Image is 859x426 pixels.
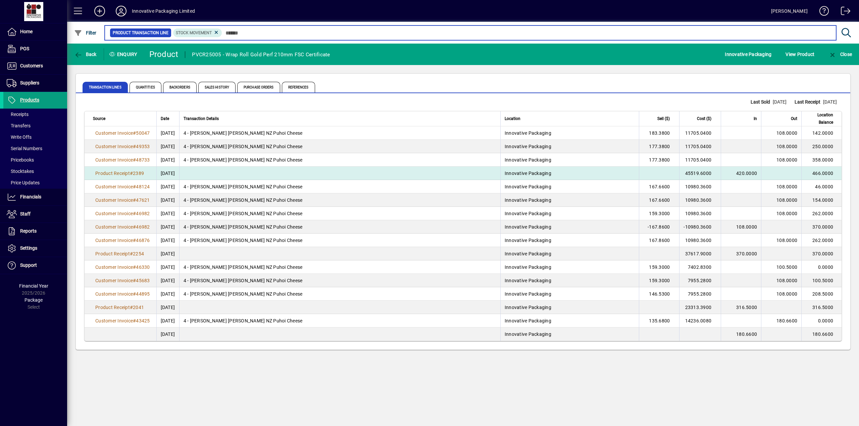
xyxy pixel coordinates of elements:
[72,27,98,39] button: Filter
[801,287,842,301] td: 208.5000
[130,82,161,93] span: Quantities
[133,305,144,310] span: 2041
[7,112,29,117] span: Receipts
[776,197,797,203] span: 108.0000
[133,144,136,149] span: #
[156,287,179,301] td: [DATE]
[95,264,133,270] span: Customer Invoice
[156,126,179,140] td: [DATE]
[836,1,851,23] a: Logout
[786,49,814,60] span: View Product
[505,251,551,256] span: Innovative Packaging
[149,49,179,60] div: Product
[95,197,133,203] span: Customer Invoice
[130,251,133,256] span: #
[505,157,551,163] span: Innovative Packaging
[776,211,797,216] span: 108.0000
[95,278,133,283] span: Customer Invoice
[3,58,67,74] a: Customers
[3,177,67,188] a: Price Updates
[104,49,144,60] div: Enquiry
[505,278,551,283] span: Innovative Packaging
[505,264,551,270] span: Innovative Packaging
[801,220,842,234] td: 370.0000
[801,153,842,167] td: 358.0000
[505,171,551,176] span: Innovative Packaging
[801,260,842,274] td: 0.0000
[505,211,551,216] span: Innovative Packaging
[93,115,105,122] span: Source
[110,5,132,17] button: Profile
[736,331,757,337] span: 180.6600
[136,264,150,270] span: 46330
[184,115,219,122] span: Transaction Details
[93,290,152,298] a: Customer Invoice#44895
[7,157,34,163] span: Pricebooks
[156,140,179,153] td: [DATE]
[505,331,551,337] span: Innovative Packaging
[771,6,808,16] div: [PERSON_NAME]
[776,184,797,189] span: 108.0000
[776,264,797,270] span: 100.5000
[639,287,679,301] td: 146.5300
[136,144,150,149] span: 49353
[72,48,98,60] button: Back
[179,220,500,234] td: 4 - [PERSON_NAME] [PERSON_NAME] NZ Puhoi Cheese
[95,211,133,216] span: Customer Invoice
[20,80,39,85] span: Suppliers
[156,153,179,167] td: [DATE]
[95,224,133,230] span: Customer Invoice
[505,115,635,122] div: Location
[7,123,31,128] span: Transfers
[93,317,152,324] a: Customer Invoice#43425
[156,260,179,274] td: [DATE]
[113,29,168,36] span: Product Transaction Line
[95,171,130,176] span: Product Receipt
[3,131,67,143] a: Write Offs
[505,184,551,189] span: Innovative Packaging
[133,224,136,230] span: #
[156,220,179,234] td: [DATE]
[20,194,41,199] span: Financials
[156,274,179,287] td: [DATE]
[736,305,757,310] span: 316.5000
[133,157,136,163] span: #
[639,193,679,207] td: 167.6600
[723,48,773,60] button: Innovative Packaging
[93,143,152,150] a: Customer Invoice#49353
[773,99,787,105] span: [DATE]
[505,318,551,323] span: Innovative Packaging
[679,167,721,180] td: 45519.6000
[156,207,179,220] td: [DATE]
[93,263,152,271] a: Customer Invoice#46330
[725,49,771,60] span: Innovative Packaging
[95,238,133,243] span: Customer Invoice
[814,1,829,23] a: Knowledge Base
[3,143,67,154] a: Serial Numbers
[828,52,852,57] span: Close
[776,238,797,243] span: 108.0000
[801,193,842,207] td: 154.0000
[505,197,551,203] span: Innovative Packaging
[505,291,551,297] span: Innovative Packaging
[801,314,842,327] td: 0.0000
[679,126,721,140] td: 11705.0400
[754,115,757,122] span: In
[136,211,150,216] span: 46982
[192,49,330,60] div: PVCR25005 - Wrap Roll Gold Perf 210mm FSC Certificate
[505,224,551,230] span: Innovative Packaging
[176,31,212,35] span: Stock movement
[776,130,797,136] span: 108.0000
[133,251,144,256] span: 2254
[20,228,37,234] span: Reports
[679,220,721,234] td: -10980.3600
[505,115,520,122] span: Location
[95,144,133,149] span: Customer Invoice
[3,109,67,120] a: Receipts
[237,82,280,93] span: Purchase Orders
[791,115,797,122] span: Out
[179,193,500,207] td: 4 - [PERSON_NAME] [PERSON_NAME] NZ Puhoi Cheese
[93,183,152,190] a: Customer Invoice#48124
[679,207,721,220] td: 10980.3600
[679,193,721,207] td: 10980.3600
